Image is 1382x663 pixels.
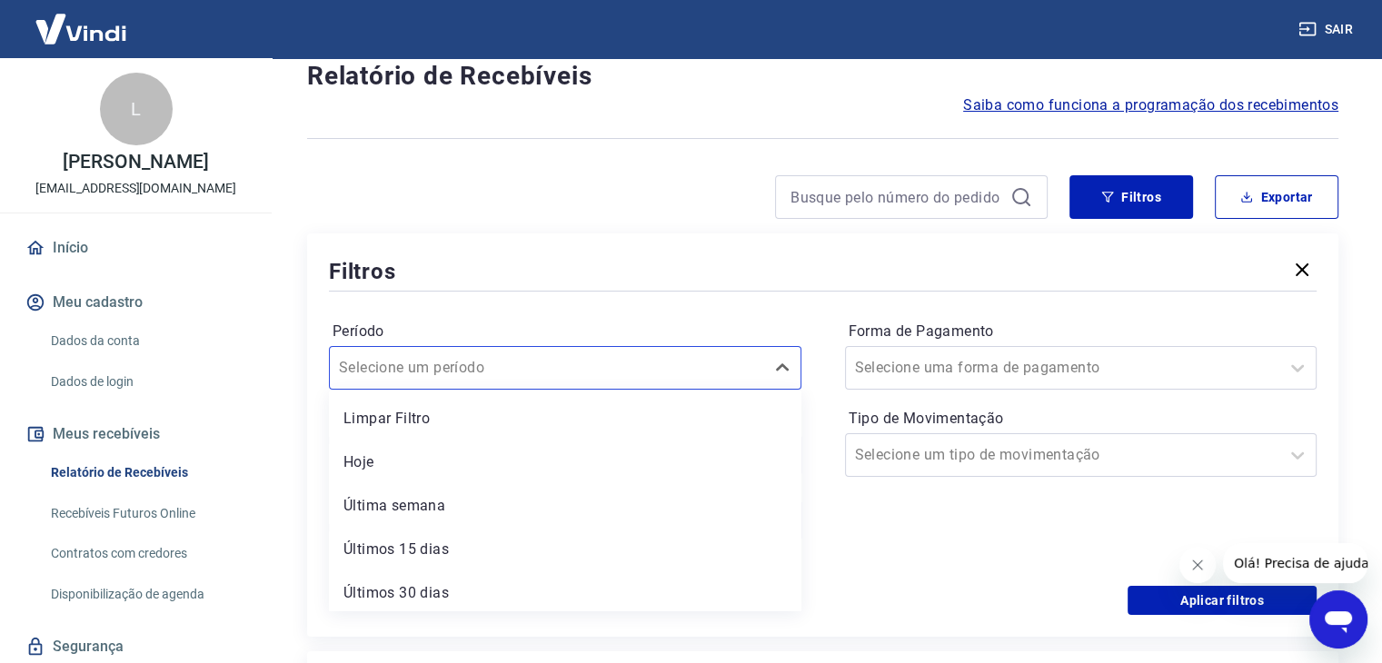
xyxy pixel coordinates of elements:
a: Recebíveis Futuros Online [44,495,250,532]
div: Limpar Filtro [329,401,801,437]
button: Exportar [1215,175,1338,219]
a: Contratos com credores [44,535,250,572]
h5: Filtros [329,257,396,286]
a: Dados da conta [44,322,250,360]
iframe: Fechar mensagem [1179,547,1216,583]
div: L [100,73,173,145]
a: Disponibilização de agenda [44,576,250,613]
button: Sair [1295,13,1360,46]
input: Busque pelo número do pedido [790,183,1003,211]
a: Relatório de Recebíveis [44,454,250,491]
h4: Relatório de Recebíveis [307,58,1338,94]
div: Última semana [329,488,801,524]
label: Forma de Pagamento [849,321,1314,342]
iframe: Botão para abrir a janela de mensagens [1309,590,1367,648]
p: [EMAIL_ADDRESS][DOMAIN_NAME] [35,179,236,198]
a: Dados de login [44,363,250,401]
div: Hoje [329,444,801,480]
label: Tipo de Movimentação [849,408,1314,430]
div: Últimos 30 dias [329,575,801,611]
button: Aplicar filtros [1128,586,1317,615]
a: Início [22,228,250,268]
button: Filtros [1069,175,1193,219]
img: Vindi [22,1,140,56]
label: Período [333,321,798,342]
p: [PERSON_NAME] [63,153,208,172]
span: Olá! Precisa de ajuda? [11,13,153,27]
button: Meus recebíveis [22,414,250,454]
iframe: Mensagem da empresa [1223,543,1367,583]
button: Meu cadastro [22,282,250,322]
a: Saiba como funciona a programação dos recebimentos [963,94,1338,116]
div: Últimos 15 dias [329,531,801,568]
